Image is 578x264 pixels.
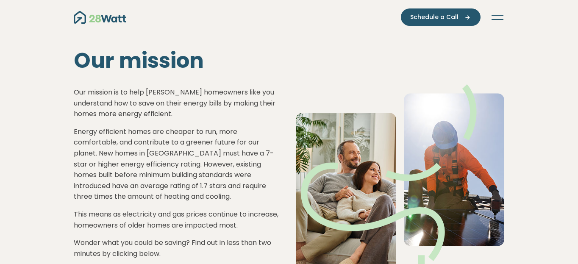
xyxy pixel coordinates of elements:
p: This means as electricity and gas prices continue to increase, homeowners of older homes are impa... [74,209,282,231]
p: Our mission is to help [PERSON_NAME] homeowners like you understand how to save on their energy b... [74,87,282,119]
p: Wonder what you could be saving? Find out in less than two minutes by clicking below. [74,237,282,259]
p: Energy efficient homes are cheaper to run, more comfortable, and contribute to a greener future f... [74,126,282,202]
nav: Main navigation [74,8,504,26]
button: Schedule a Call [401,8,481,26]
img: 28Watt [74,11,126,24]
h1: Our mission [74,48,282,73]
button: Toggle navigation [491,13,504,22]
span: Schedule a Call [410,13,459,22]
